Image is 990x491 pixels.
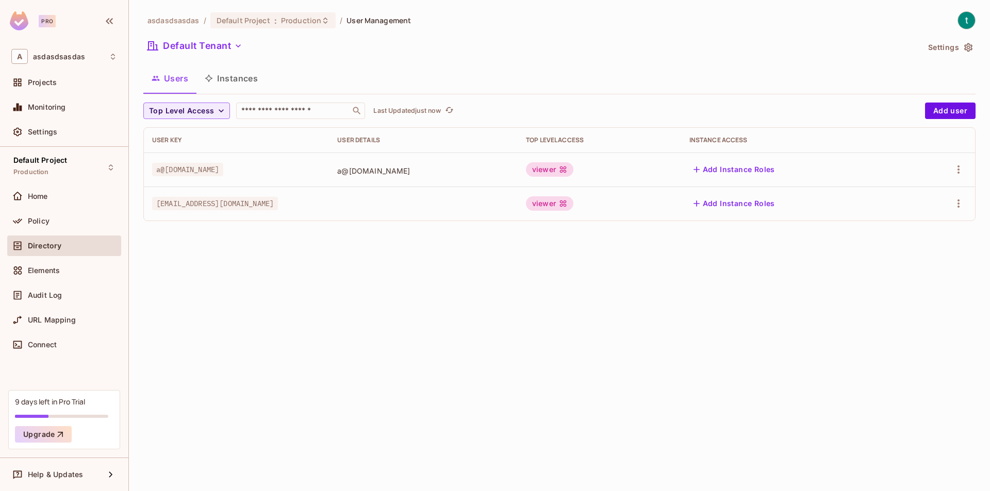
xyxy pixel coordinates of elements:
[28,341,57,349] span: Connect
[147,15,200,25] span: the active workspace
[441,105,455,117] span: Click to refresh data
[443,105,455,117] button: refresh
[204,15,206,25] li: /
[337,166,509,176] span: a@[DOMAIN_NAME]
[689,195,779,212] button: Add Instance Roles
[526,162,573,177] div: viewer
[143,65,196,91] button: Users
[28,78,57,87] span: Projects
[340,15,342,25] li: /
[196,65,266,91] button: Instances
[274,16,277,25] span: :
[149,105,214,117] span: Top Level Access
[28,291,62,299] span: Audit Log
[13,156,67,164] span: Default Project
[526,196,573,211] div: viewer
[689,161,779,178] button: Add Instance Roles
[28,103,66,111] span: Monitoring
[10,11,28,30] img: SReyMgAAAABJRU5ErkJggg==
[924,39,976,56] button: Settings
[28,217,49,225] span: Policy
[33,53,85,61] span: Workspace: asdasdsasdas
[346,15,411,25] span: User Management
[28,316,76,324] span: URL Mapping
[28,470,83,479] span: Help & Updates
[689,136,897,144] div: Instance Access
[11,49,28,64] span: A
[281,15,321,25] span: Production
[445,106,454,116] span: refresh
[152,163,223,176] span: a@[DOMAIN_NAME]
[337,136,509,144] div: User Details
[925,103,976,119] button: Add user
[39,15,56,27] div: Pro
[217,15,270,25] span: Default Project
[15,426,72,443] button: Upgrade
[152,136,321,144] div: User Key
[28,242,61,250] span: Directory
[143,38,246,54] button: Default Tenant
[28,192,48,200] span: Home
[958,12,975,29] img: thiendat.forwork
[143,103,230,119] button: Top Level Access
[13,168,49,176] span: Production
[15,397,85,407] div: 9 days left in Pro Trial
[28,128,57,136] span: Settings
[373,107,441,115] p: Last Updated just now
[152,197,278,210] span: [EMAIL_ADDRESS][DOMAIN_NAME]
[526,136,673,144] div: Top Level Access
[28,266,60,275] span: Elements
